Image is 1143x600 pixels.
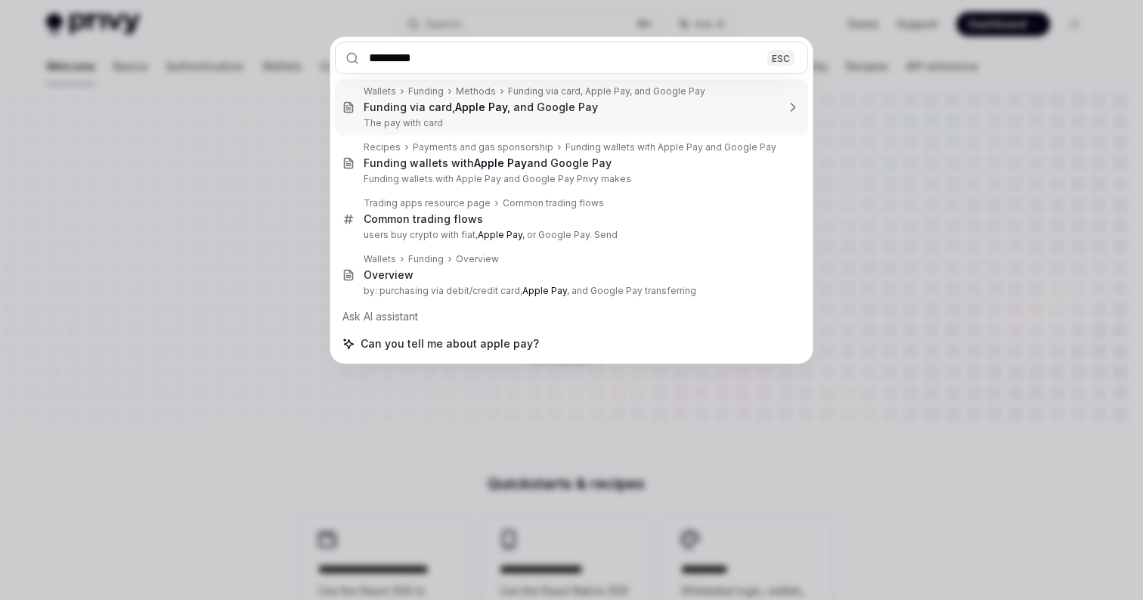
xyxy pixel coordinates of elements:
[503,197,604,209] div: Common trading flows
[408,253,444,265] div: Funding
[364,141,401,153] div: Recipes
[364,253,396,265] div: Wallets
[508,85,705,97] div: Funding via card, Apple Pay, and Google Pay
[364,117,776,129] p: The pay with card
[364,173,776,185] p: Funding wallets with Apple Pay and Google Pay Privy makes
[767,50,795,66] div: ESC
[474,156,527,169] b: Apple Pay
[455,101,507,113] b: Apple Pay
[364,85,396,97] div: Wallets
[364,229,776,241] p: users buy crypto with fiat, , or Google Pay. Send
[456,85,496,97] div: Methods
[565,141,776,153] div: Funding wallets with Apple Pay and Google Pay
[364,212,483,226] div: Common trading flows
[522,285,567,296] b: Apple Pay
[408,85,444,97] div: Funding
[364,268,414,282] div: Overview
[413,141,553,153] div: Payments and gas sponsorship
[364,285,776,297] p: by: purchasing via debit/credit card, , and Google Pay transferring
[335,303,808,330] div: Ask AI assistant
[364,197,491,209] div: Trading apps resource page
[478,229,522,240] b: Apple Pay
[364,101,598,114] div: Funding via card, , and Google Pay
[456,253,499,265] div: Overview
[364,156,612,170] div: Funding wallets with and Google Pay
[361,336,539,351] span: Can you tell me about apple pay?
